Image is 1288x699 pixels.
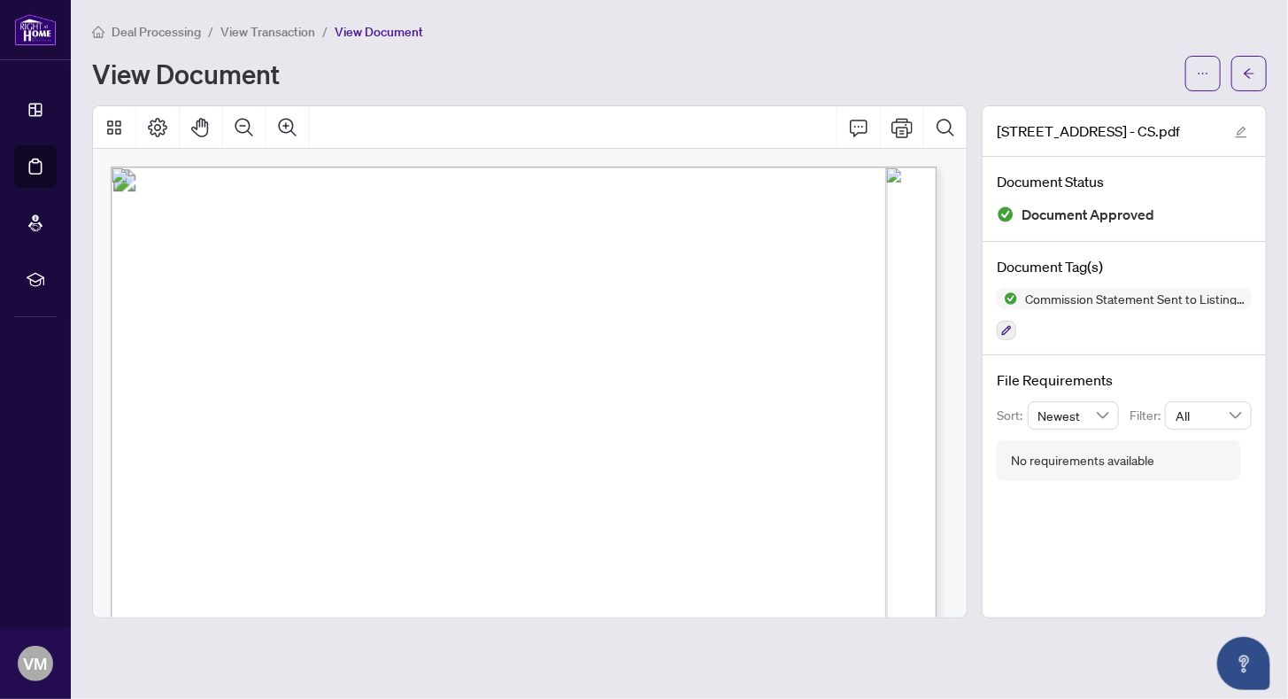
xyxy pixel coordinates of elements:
[997,369,1252,391] h4: File Requirements
[92,26,104,38] span: home
[220,24,315,40] span: View Transaction
[1011,451,1154,470] div: No requirements available
[208,21,213,42] li: /
[1217,637,1270,690] button: Open asap
[92,59,280,88] h1: View Document
[1038,402,1109,429] span: Newest
[1235,126,1247,138] span: edit
[997,206,1014,223] img: Document Status
[335,24,423,40] span: View Document
[1130,406,1165,425] p: Filter:
[997,171,1252,192] h4: Document Status
[997,406,1028,425] p: Sort:
[24,651,48,676] span: VM
[1176,402,1241,429] span: All
[1022,203,1154,227] span: Document Approved
[997,256,1252,277] h4: Document Tag(s)
[322,21,328,42] li: /
[14,13,57,46] img: logo
[997,120,1180,142] span: [STREET_ADDRESS] - CS.pdf
[1018,292,1252,305] span: Commission Statement Sent to Listing Brokerage
[1197,67,1209,80] span: ellipsis
[1243,67,1255,80] span: arrow-left
[997,288,1018,309] img: Status Icon
[112,24,201,40] span: Deal Processing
